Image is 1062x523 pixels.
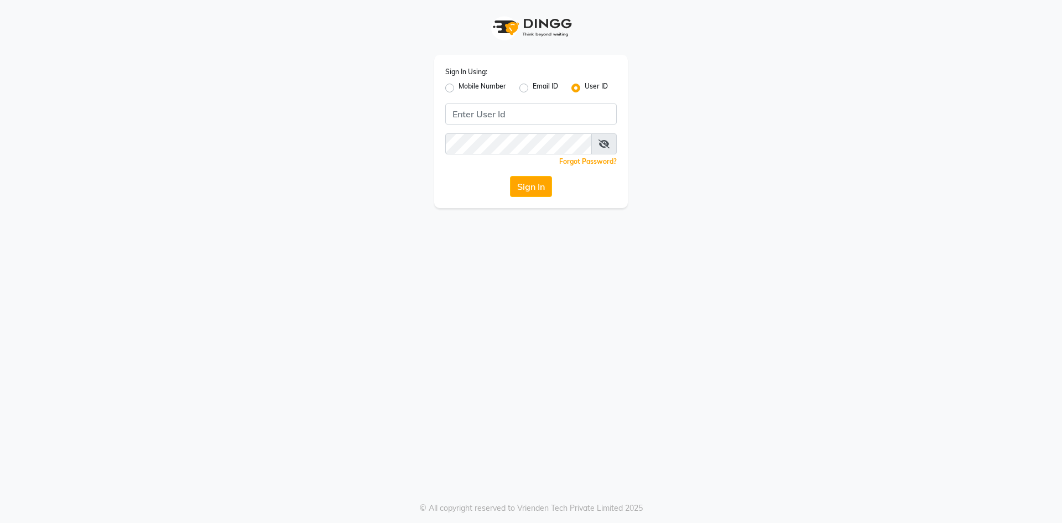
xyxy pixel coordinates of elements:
input: Username [445,133,592,154]
input: Username [445,103,617,125]
label: User ID [585,81,608,95]
a: Forgot Password? [559,157,617,165]
label: Sign In Using: [445,67,487,77]
label: Email ID [533,81,558,95]
img: logo1.svg [487,11,575,44]
label: Mobile Number [459,81,506,95]
button: Sign In [510,176,552,197]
